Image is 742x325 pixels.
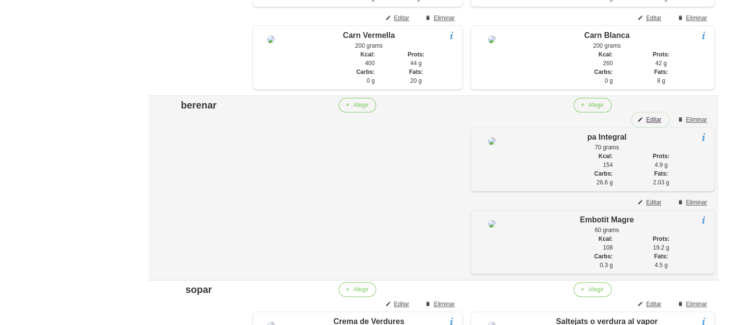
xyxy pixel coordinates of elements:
[632,112,669,127] button: Editar
[380,297,417,311] button: Editar
[646,14,661,22] span: Editar
[380,11,417,25] button: Editar
[343,31,395,39] span: Carn Vermella
[267,36,275,43] img: 8ea60705-12ae-42e8-83e1-4ba62b1261d5%2Ffoods%2F22109-carn-vermella-jpg.jpg
[686,300,707,308] span: Eliminar
[652,235,670,242] strong: Prots:
[408,51,425,58] strong: Prots:
[632,297,669,311] button: Editar
[588,101,603,109] span: Afegir
[488,36,496,43] img: 8ea60705-12ae-42e8-83e1-4ba62b1261d5%2Ffoods%2F83654-carn-blanca-png.png
[652,153,670,160] strong: Prots:
[603,60,613,67] span: 260
[653,179,669,186] span: 2.03 g
[652,51,670,58] strong: Prots:
[434,300,454,308] span: Eliminar
[339,282,376,297] button: Afegir
[353,101,368,109] span: Afegir
[654,262,668,269] span: 4.5 g
[632,195,669,210] button: Editar
[655,60,667,67] span: 42 g
[654,170,668,177] strong: Fats:
[598,51,613,58] strong: Kcal:
[632,11,669,25] button: Editar
[394,300,409,308] span: Editar
[597,179,613,186] span: 26.6 g
[646,198,661,207] span: Editar
[671,297,715,311] button: Eliminar
[605,77,613,84] span: 0 g
[361,51,375,58] strong: Kcal:
[410,60,421,67] span: 44 g
[153,98,244,112] div: berenar
[603,244,613,251] span: 108
[598,235,613,242] strong: Kcal:
[394,14,409,22] span: Editar
[599,262,613,269] span: 0.3 g
[574,282,611,297] button: Afegir
[654,69,668,75] strong: Fats:
[153,282,244,297] div: sopar
[646,300,661,308] span: Editar
[365,60,375,67] span: 400
[580,216,634,224] span: Embotit Magre
[574,98,611,112] button: Afegir
[598,153,613,160] strong: Kcal:
[587,133,627,141] span: pa Integral
[594,69,613,75] strong: Carbs:
[593,42,621,49] span: 200 grams
[646,115,661,124] span: Editar
[584,31,630,39] span: Carn Blanca
[595,227,619,234] span: 60 grams
[339,98,376,112] button: Afegir
[686,14,707,22] span: Eliminar
[594,170,613,177] strong: Carbs:
[488,137,496,145] img: 8ea60705-12ae-42e8-83e1-4ba62b1261d5%2Ffoods%2F52975-pan-integral-jpg.jpg
[488,220,496,228] img: 8ea60705-12ae-42e8-83e1-4ba62b1261d5%2Ffoods%2F11072-pernil-i-llom-jpg.jpg
[588,285,603,294] span: Afegir
[419,11,462,25] button: Eliminar
[657,77,665,84] span: 8 g
[410,77,421,84] span: 20 g
[366,77,375,84] span: 0 g
[653,244,669,251] span: 19.2 g
[419,297,462,311] button: Eliminar
[355,42,383,49] span: 200 grams
[671,195,715,210] button: Eliminar
[686,115,707,124] span: Eliminar
[654,162,668,168] span: 4.9 g
[356,69,375,75] strong: Carbs:
[654,253,668,260] strong: Fats:
[434,14,454,22] span: Eliminar
[671,11,715,25] button: Eliminar
[686,198,707,207] span: Eliminar
[594,253,613,260] strong: Carbs:
[671,112,715,127] button: Eliminar
[353,285,368,294] span: Afegir
[595,144,619,151] span: 70 grams
[603,162,613,168] span: 154
[409,69,423,75] strong: Fats:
